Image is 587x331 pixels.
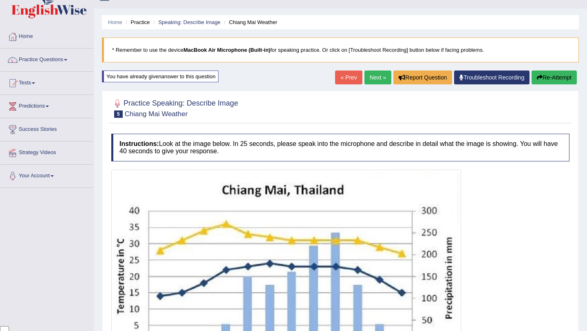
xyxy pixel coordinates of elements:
[0,49,93,69] a: Practice Questions
[222,18,277,26] li: Chiang Mai Weather
[532,71,577,84] button: Re-Attempt
[335,71,362,84] a: « Prev
[364,71,391,84] a: Next »
[111,97,238,118] h2: Practice Speaking: Describe Image
[0,141,93,162] a: Strategy Videos
[158,19,220,25] a: Speaking: Describe Image
[114,110,123,118] span: 5
[111,134,569,161] h4: Look at the image below. In 25 seconds, please speak into the microphone and describe in detail w...
[0,118,93,139] a: Success Stories
[0,72,93,92] a: Tests
[0,25,93,46] a: Home
[183,47,270,53] b: MacBook Air Microphone (Built-in)
[102,71,218,82] div: You have already given answer to this question
[0,95,93,115] a: Predictions
[454,71,530,84] a: Troubleshoot Recording
[125,110,188,118] small: Chiang Mai Weather
[108,19,122,25] a: Home
[119,140,159,147] b: Instructions:
[102,38,579,62] blockquote: * Remember to use the device for speaking practice. Or click on [Troubleshoot Recording] button b...
[393,71,452,84] button: Report Question
[0,165,93,185] a: Your Account
[124,18,150,26] li: Practice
